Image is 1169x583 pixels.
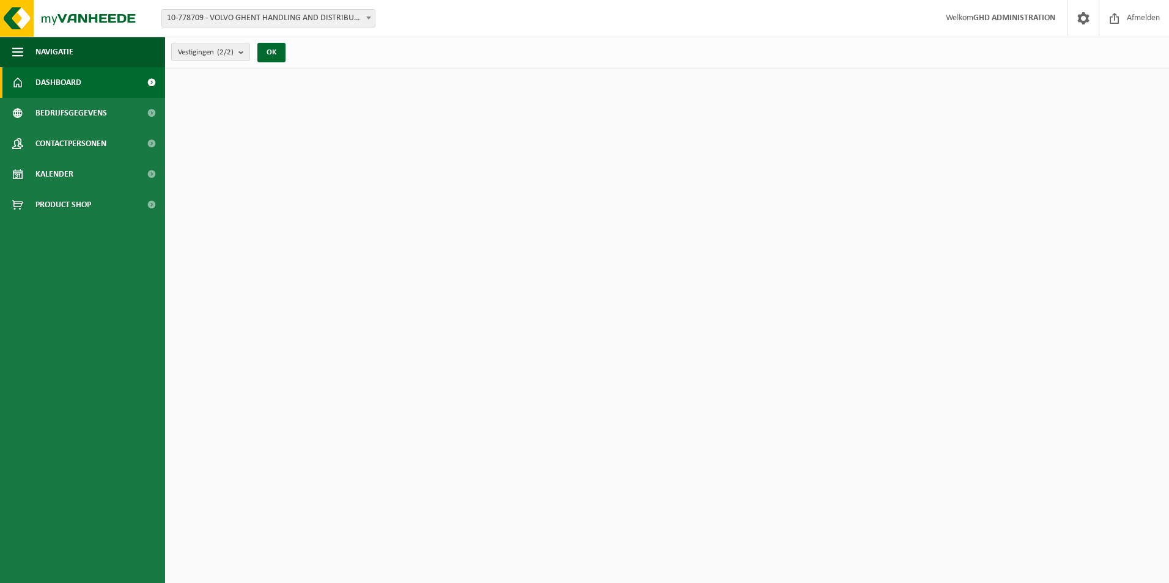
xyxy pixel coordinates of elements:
span: Dashboard [35,67,81,98]
strong: GHD ADMINISTRATION [973,13,1055,23]
span: Kalender [35,159,73,189]
span: Contactpersonen [35,128,106,159]
span: Vestigingen [178,43,234,62]
button: OK [257,43,286,62]
span: Navigatie [35,37,73,67]
span: 10-778709 - VOLVO GHENT HANDLING AND DISTRIBUTION - DESTELDONK [162,10,375,27]
button: Vestigingen(2/2) [171,43,250,61]
span: Product Shop [35,189,91,220]
span: 10-778709 - VOLVO GHENT HANDLING AND DISTRIBUTION - DESTELDONK [161,9,375,28]
count: (2/2) [217,48,234,56]
span: Bedrijfsgegevens [35,98,107,128]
